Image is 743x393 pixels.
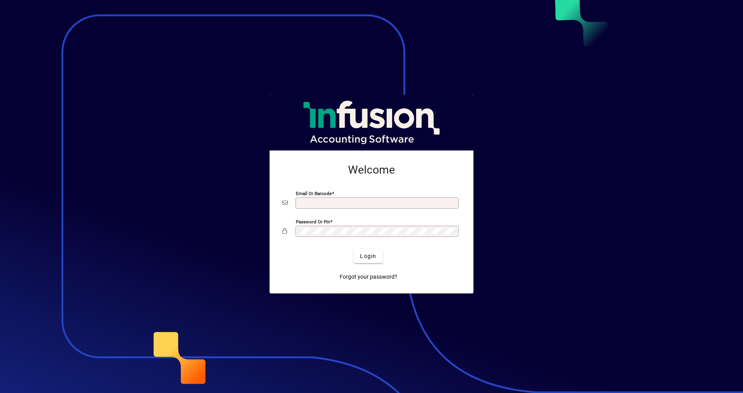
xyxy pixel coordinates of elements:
button: Login [354,249,383,263]
a: Forgot your password? [336,270,401,284]
span: Login [360,252,376,260]
span: Forgot your password? [340,273,397,281]
mat-label: Email or Barcode [296,191,332,196]
h2: Welcome [282,163,461,177]
mat-label: Password or Pin [296,219,330,225]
